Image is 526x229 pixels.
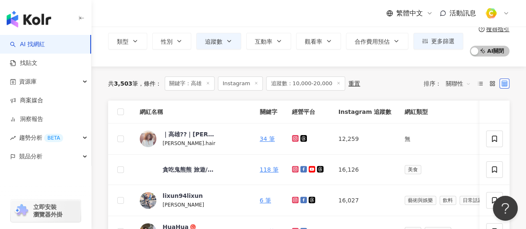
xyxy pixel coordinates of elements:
[449,9,476,17] span: 活動訊息
[348,80,360,87] div: 重置
[493,196,518,221] iframe: Help Scout Beacon - Open
[10,96,43,105] a: 商案媒合
[459,196,486,205] span: 日常話題
[10,40,45,49] a: searchAI 找網紅
[152,33,191,49] button: 性別
[10,135,16,141] span: rise
[332,155,398,185] td: 16,126
[163,192,203,200] div: lixun94lixun
[296,33,341,49] button: 觀看率
[246,33,291,49] button: 互動率
[114,80,132,87] span: 3,503
[396,9,423,18] span: 繁體中文
[440,196,456,205] span: 飲料
[33,203,62,218] span: 立即安裝 瀏覽器外掛
[11,199,81,222] a: chrome extension立即安裝 瀏覽器外掛
[44,134,63,142] div: BETA
[13,204,30,217] img: chrome extension
[19,72,37,91] span: 資源庫
[10,115,43,123] a: 洞察報告
[140,192,156,209] img: KOL Avatar
[140,161,246,178] a: KOL Avatar貪吃鬼熊熊 旅遊/美食/攝影
[346,33,408,49] button: 合作費用預估
[19,128,63,147] span: 趨勢分析
[163,130,217,138] div: ｜高雄??｜[PERSON_NAME]｜燙髮染髮推薦｜特殊色｜韓系髮型｜
[218,76,263,91] span: Instagram
[117,38,128,45] span: 類型
[10,59,37,67] a: 找貼文
[140,161,156,178] img: KOL Avatar
[405,165,421,174] span: 美食
[413,33,463,49] button: 更多篩選
[133,101,253,123] th: 網紅名稱
[161,38,173,45] span: 性別
[332,185,398,216] td: 16,027
[19,147,42,166] span: 競品分析
[138,80,161,87] span: 條件 ：
[140,130,246,148] a: KOL Avatar｜高雄??｜[PERSON_NAME]｜燙髮染髮推薦｜特殊色｜韓系髮型｜[PERSON_NAME].hair
[108,80,138,87] div: 共 筆
[108,33,147,49] button: 類型
[140,131,156,147] img: KOL Avatar
[196,33,241,49] button: 追蹤數
[255,38,272,45] span: 互動率
[163,202,204,208] span: [PERSON_NAME]
[163,140,215,146] span: [PERSON_NAME].hair
[259,166,278,173] a: 118 筆
[305,38,322,45] span: 觀看率
[285,101,332,123] th: 經營平台
[405,196,436,205] span: 藝術與娛樂
[253,101,285,123] th: 關鍵字
[205,38,222,45] span: 追蹤數
[7,11,51,27] img: logo
[483,5,499,21] img: %E6%96%B9%E5%BD%A2%E7%B4%94.png
[486,26,509,32] div: 搜尋指引
[259,135,274,142] a: 34 筆
[332,101,398,123] th: Instagram 追蹤數
[165,76,215,91] span: 關鍵字：高雄
[259,197,271,204] a: 6 筆
[446,77,471,90] span: 關聯性
[424,77,475,90] div: 排序：
[266,76,345,91] span: 追蹤數：10,000-20,000
[332,123,398,155] td: 12,259
[355,38,390,45] span: 合作費用預估
[163,165,217,174] div: 貪吃鬼熊熊 旅遊/美食/攝影
[479,26,484,32] span: question-circle
[140,192,246,209] a: KOL Avatarlixun94lixun[PERSON_NAME]
[431,38,454,44] span: 更多篩選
